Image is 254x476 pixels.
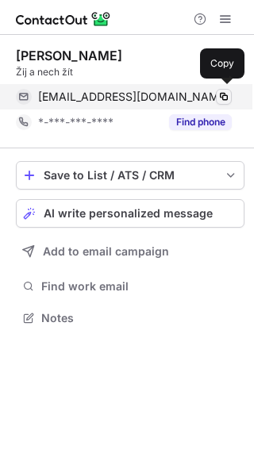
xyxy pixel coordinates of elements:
button: Reveal Button [169,114,232,130]
button: AI write personalized message [16,199,244,228]
button: save-profile-one-click [16,161,244,190]
div: Save to List / ATS / CRM [44,169,217,182]
span: AI write personalized message [44,207,213,220]
div: Žij a nech žít [16,65,244,79]
span: Add to email campaign [43,245,169,258]
button: Find work email [16,275,244,297]
span: Notes [41,311,238,325]
div: [PERSON_NAME] [16,48,122,63]
span: Find work email [41,279,238,294]
button: Add to email campaign [16,237,244,266]
img: ContactOut v5.3.10 [16,10,111,29]
button: Notes [16,307,244,329]
span: [EMAIL_ADDRESS][DOMAIN_NAME] [38,90,229,104]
